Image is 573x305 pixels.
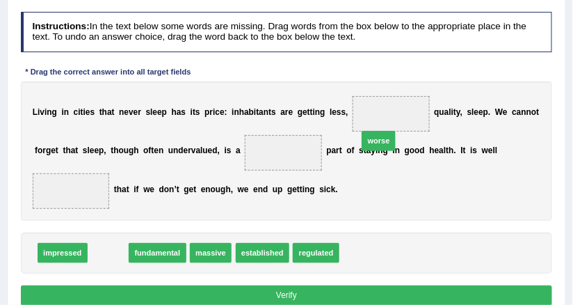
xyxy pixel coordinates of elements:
b: h [134,146,138,155]
b: , [231,184,233,194]
b: , [104,146,106,155]
b: e [134,107,138,117]
b: l [88,146,90,155]
b: d [212,146,217,155]
b: , [460,107,462,117]
b: a [196,146,201,155]
b: i [451,107,453,117]
b: g [220,184,225,194]
b: ’ [175,184,177,194]
b: e [189,184,194,194]
b: l [200,146,202,155]
b: i [324,184,326,194]
b: n [526,107,531,117]
b: e [435,146,439,155]
b: y [456,107,460,117]
b: g [287,184,292,194]
b: t [300,184,302,194]
b: d [159,184,164,194]
b: e [220,107,225,117]
b: g [46,146,51,155]
b: o [531,107,536,117]
b: b [249,107,254,117]
b: e [244,184,249,194]
b: h [449,146,453,155]
b: p [162,107,167,117]
b: p [483,107,488,117]
b: k [331,184,336,194]
span: regulated [293,243,339,263]
b: a [236,146,241,155]
b: e [86,107,90,117]
b: s [181,107,186,117]
b: c [326,184,331,194]
b: p [327,146,332,155]
h4: In the text below some words are missing. Drag words from the box below to the appropriate place ... [21,12,553,52]
div: * Drag the correct answer into all target fields [21,67,195,79]
b: g [310,184,315,194]
b: e [474,107,479,117]
b: : [225,107,227,117]
b: a [177,107,181,117]
b: n [264,107,268,117]
b: t [193,107,195,117]
b: t [114,184,117,194]
b: e [208,146,213,155]
b: s [227,146,232,155]
b: a [244,107,249,117]
b: v [40,107,45,117]
b: s [83,146,88,155]
b: a [444,107,449,117]
span: fundamental [129,243,186,263]
b: i [191,107,193,117]
b: e [51,146,56,155]
b: u [273,184,277,194]
b: a [259,107,264,117]
b: n [47,107,51,117]
span: Drop target [33,173,110,209]
b: s [473,146,478,155]
b: t [63,146,65,155]
b: l [444,146,446,155]
b: W [495,107,503,117]
b: u [124,146,129,155]
b: c [74,107,79,117]
span: massive [190,243,232,263]
b: g [184,184,188,194]
b: l [493,146,495,155]
b: p [204,107,209,117]
b: t [453,107,456,117]
b: e [150,184,155,194]
b: n [258,184,263,194]
b: t [56,146,58,155]
b: n [395,146,400,155]
b: n [119,107,124,117]
b: f [136,184,139,194]
span: Drop target [245,135,322,171]
b: t [446,146,449,155]
b: Instructions: [32,21,89,31]
b: f [148,146,151,155]
b: i [302,184,305,194]
b: o [164,184,169,194]
b: i [470,146,472,155]
b: i [313,107,315,117]
b: v [129,107,134,117]
b: i [38,107,40,117]
b: s [337,107,341,117]
b: t [99,107,102,117]
b: t [193,184,196,194]
b: a [332,146,337,155]
b: t [127,184,129,194]
b: g [405,146,410,155]
b: n [206,184,211,194]
b: g [298,107,302,117]
b: e [488,146,493,155]
b: h [102,107,107,117]
b: s [341,107,346,117]
b: h [226,184,231,194]
span: worse [362,131,396,151]
b: l [150,107,152,117]
b: u [168,146,173,155]
b: g [129,146,134,155]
